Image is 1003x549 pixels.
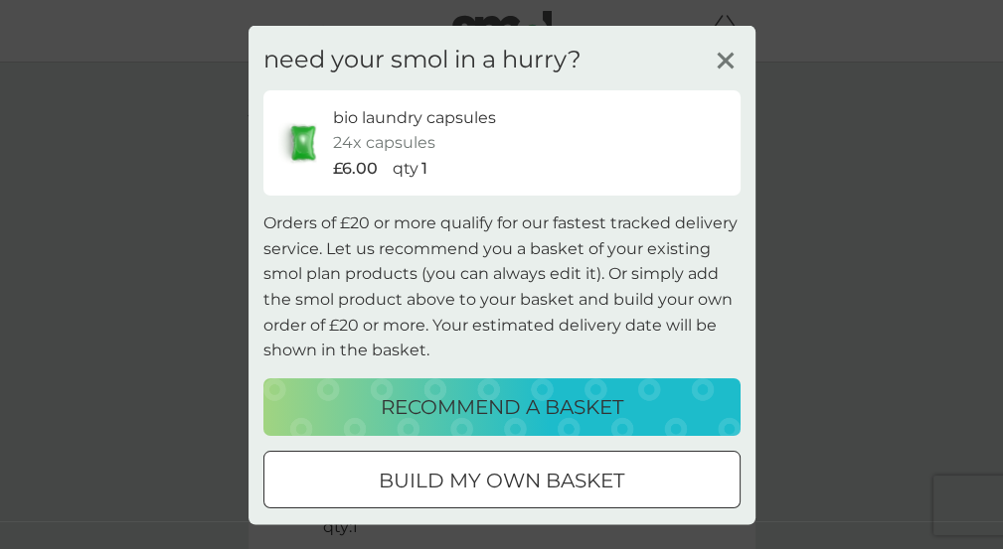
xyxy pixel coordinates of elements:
[421,155,427,181] p: 1
[333,155,378,181] p: £6.00
[381,390,623,422] p: recommend a basket
[333,104,496,130] p: bio laundry capsules
[263,450,741,507] button: build my own basket
[333,130,435,156] p: 24x capsules
[263,45,582,73] h3: need your smol in a hurry?
[393,155,418,181] p: qty
[379,464,624,495] p: build my own basket
[263,210,741,363] p: Orders of £20 or more qualify for our fastest tracked delivery service. Let us recommend you a ba...
[263,377,741,435] button: recommend a basket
